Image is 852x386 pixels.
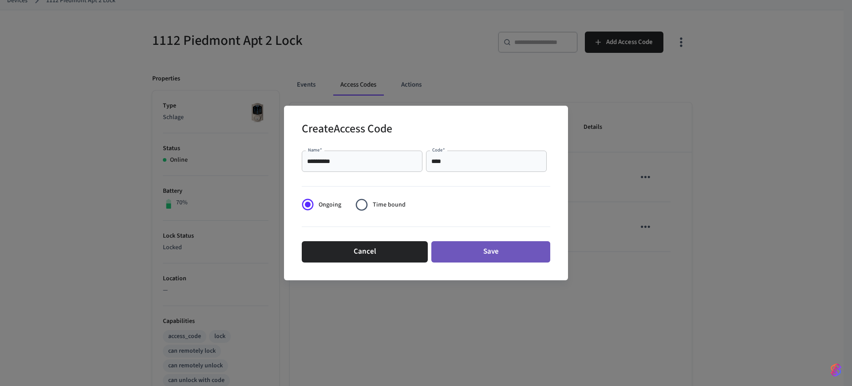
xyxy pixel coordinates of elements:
span: Ongoing [319,200,341,210]
img: SeamLogoGradient.69752ec5.svg [831,363,841,377]
h2: Create Access Code [302,116,392,143]
button: Cancel [302,241,428,263]
label: Code [432,147,445,153]
label: Name [308,147,322,153]
button: Save [431,241,550,263]
span: Time bound [373,200,406,210]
